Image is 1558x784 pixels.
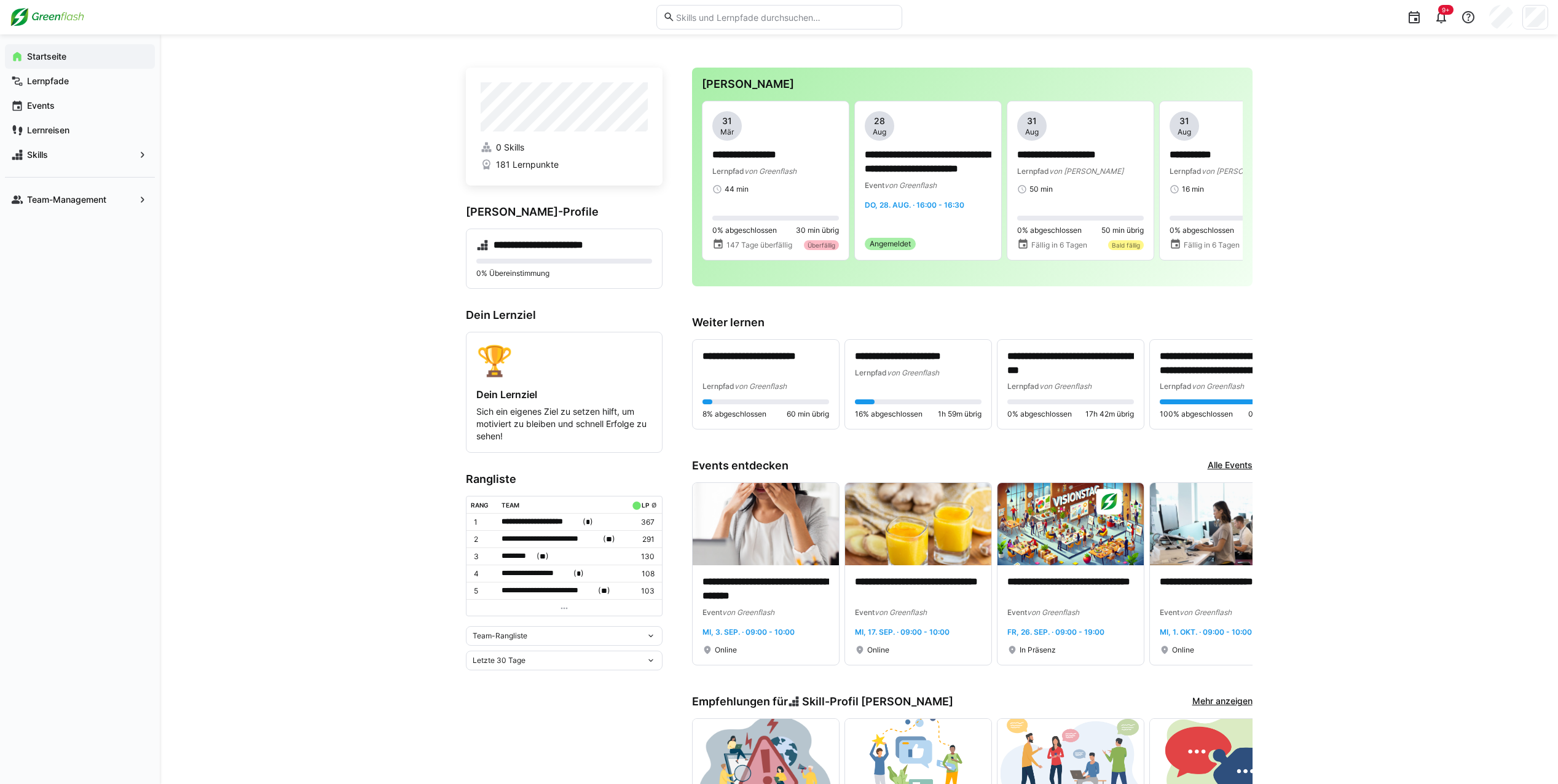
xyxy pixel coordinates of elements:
[629,586,654,596] p: 103
[476,388,652,401] h4: Dein Lernziel
[629,552,654,562] p: 130
[1202,167,1276,176] span: von [PERSON_NAME]
[875,608,927,617] span: von Greenflash
[1160,608,1179,617] span: Event
[537,550,549,563] span: ( )
[702,608,722,617] span: Event
[1049,167,1123,176] span: von [PERSON_NAME]
[1027,115,1037,127] span: 31
[1184,240,1240,250] span: Fällig in 6 Tagen
[722,608,774,617] span: von Greenflash
[802,695,953,708] span: Skill-Profil [PERSON_NAME]
[1007,608,1027,617] span: Event
[476,342,652,378] div: 🏆
[1150,483,1296,565] img: image
[474,552,492,562] p: 3
[1192,382,1244,391] span: von Greenflash
[1031,240,1087,250] span: Fällig in 6 Tagen
[1160,627,1252,637] span: Mi, 1. Okt. · 09:00 - 10:00
[787,409,829,419] span: 60 min übrig
[804,240,839,250] div: Überfällig
[865,181,884,190] span: Event
[1182,184,1204,194] span: 16 min
[675,12,895,23] input: Skills und Lernpfade durchsuchen…
[870,239,911,249] span: Angemeldet
[1160,382,1192,391] span: Lernpfad
[874,115,885,127] span: 28
[629,535,654,544] p: 291
[1101,225,1144,235] span: 50 min übrig
[734,382,787,391] span: von Greenflash
[651,499,657,509] a: ø
[474,535,492,544] p: 2
[598,584,610,597] span: ( )
[1025,127,1039,137] span: Aug
[1007,409,1072,419] span: 0% abgeschlossen
[692,459,789,472] h3: Events entdecken
[466,308,663,322] h3: Dein Lernziel
[726,240,792,250] span: 147 Tage überfällig
[502,501,519,509] div: Team
[712,167,744,176] span: Lernpfad
[1029,184,1053,194] span: 50 min
[476,269,652,278] p: 0% Übereinstimmung
[642,501,649,509] div: LP
[702,627,795,637] span: Mi, 3. Sep. · 09:00 - 10:00
[692,695,954,708] h3: Empfehlungen für
[1192,695,1253,708] a: Mehr anzeigen
[473,631,527,641] span: Team-Rangliste
[1017,225,1082,235] span: 0% abgeschlossen
[496,159,559,171] span: 181 Lernpunkte
[693,483,839,565] img: image
[884,181,937,190] span: von Greenflash
[867,645,889,655] span: Online
[1178,127,1191,137] span: Aug
[471,501,489,509] div: Rang
[997,483,1144,565] img: image
[473,656,525,665] span: Letzte 30 Tage
[583,515,593,528] span: ( )
[873,127,886,137] span: Aug
[1208,459,1253,472] a: Alle Events
[1248,409,1286,419] span: 0 min übrig
[865,200,964,210] span: Do, 28. Aug. · 16:00 - 16:30
[481,141,648,154] a: 0 Skills
[855,627,950,637] span: Mi, 17. Sep. · 09:00 - 10:00
[466,205,663,219] h3: [PERSON_NAME]-Profile
[466,472,663,486] h3: Rangliste
[474,569,492,579] p: 4
[702,409,766,419] span: 8% abgeschlossen
[1172,645,1194,655] span: Online
[1160,409,1233,419] span: 100% abgeschlossen
[1039,382,1092,391] span: von Greenflash
[1085,409,1134,419] span: 17h 42m übrig
[476,406,652,442] p: Sich ein eigenes Ziel zu setzen hilft, um motiviert zu bleiben und schnell Erfolge zu sehen!
[720,127,734,137] span: Mär
[1170,225,1234,235] span: 0% abgeschlossen
[1007,627,1104,637] span: Fr, 26. Sep. · 09:00 - 19:00
[692,316,1253,329] h3: Weiter lernen
[855,368,887,377] span: Lernpfad
[845,483,991,565] img: image
[1108,240,1144,250] div: Bald fällig
[1179,608,1232,617] span: von Greenflash
[474,586,492,596] p: 5
[1017,167,1049,176] span: Lernpfad
[629,517,654,527] p: 367
[603,533,615,546] span: ( )
[712,225,777,235] span: 0% abgeschlossen
[855,409,923,419] span: 16% abgeschlossen
[496,141,524,154] span: 0 Skills
[855,608,875,617] span: Event
[629,569,654,579] p: 108
[1027,608,1079,617] span: von Greenflash
[796,225,839,235] span: 30 min übrig
[573,567,584,580] span: ( )
[1170,167,1202,176] span: Lernpfad
[887,368,939,377] span: von Greenflash
[938,409,982,419] span: 1h 59m übrig
[715,645,737,655] span: Online
[1020,645,1056,655] span: In Präsenz
[722,115,732,127] span: 31
[702,382,734,391] span: Lernpfad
